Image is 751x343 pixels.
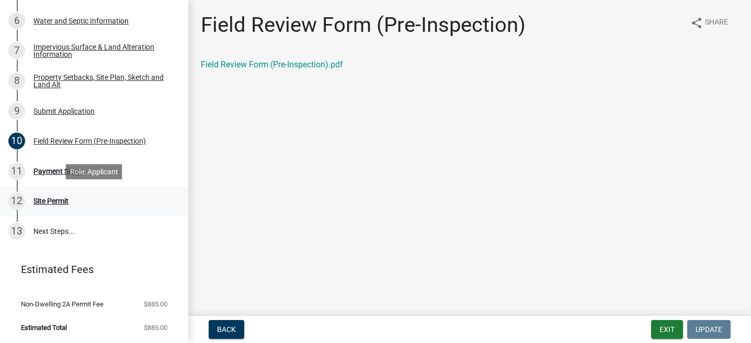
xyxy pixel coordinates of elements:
button: Exit [651,320,683,339]
button: Back [209,320,244,339]
div: 11 [8,163,25,180]
span: Share [705,17,728,29]
div: Field Review Form (Pre-Inspection) [33,137,146,145]
a: Estimated Fees [8,259,172,280]
div: Role: Applicant [66,164,122,179]
span: $885.00 [144,301,167,307]
h1: Field Review Form (Pre-Inspection) [201,13,526,38]
div: 9 [8,103,25,120]
div: 8 [8,73,25,89]
div: Impervious Surface & Land Alteration Information [33,43,172,58]
div: 13 [8,223,25,240]
div: Submit Application [33,108,95,115]
span: Estimated Total [21,324,67,331]
div: Property Setbacks, Site Plan, Sketch and Land Alt [33,74,172,88]
span: Back [217,325,236,334]
i: share [690,17,703,29]
div: Site Permit [33,197,69,205]
div: 12 [8,193,25,209]
div: 10 [8,133,25,149]
span: $885.00 [144,324,167,331]
a: Field Review Form (Pre-Inspection).pdf [201,60,343,69]
div: 6 [8,13,25,29]
span: Update [696,325,722,334]
div: Water and Septic Information [33,17,129,25]
button: shareShare [682,13,736,33]
div: Payment Stage [33,168,83,175]
span: Non-Dwelling 2A Permit Fee [21,301,104,307]
div: 7 [8,42,25,59]
button: Update [687,320,731,339]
